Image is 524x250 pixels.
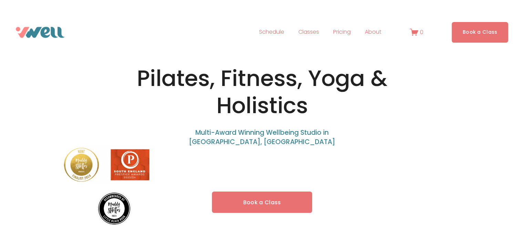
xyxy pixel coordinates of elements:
a: Book a Class [212,192,312,213]
span: About [365,27,381,37]
a: 0 [410,28,423,36]
h1: Pilates, Fitness, Yoga & Holistics [107,65,417,119]
a: folder dropdown [298,27,319,38]
span: 0 [420,28,423,36]
a: Book a Class [452,22,508,42]
span: Classes [298,27,319,37]
span: Multi-Award Winning Wellbeing Studio in [GEOGRAPHIC_DATA], [GEOGRAPHIC_DATA] [189,128,335,146]
a: folder dropdown [365,27,381,38]
a: Pricing [333,27,351,38]
a: Schedule [259,27,284,38]
img: VWell [16,27,65,38]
